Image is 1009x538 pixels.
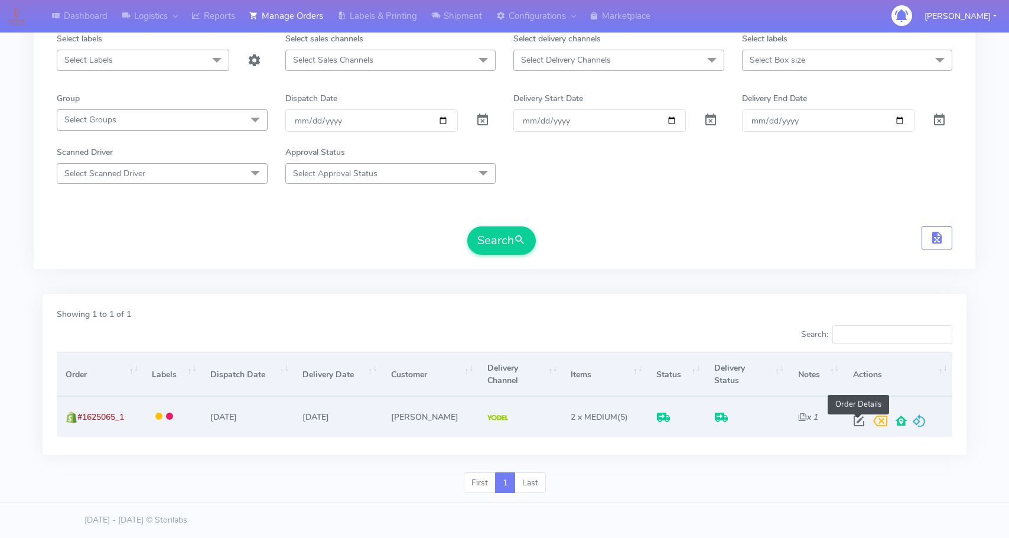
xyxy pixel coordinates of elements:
[57,146,113,158] label: Scanned Driver
[57,92,80,105] label: Group
[750,54,805,66] span: Select Box size
[66,411,77,423] img: shopify.png
[382,352,479,397] th: Customer: activate to sort column ascending
[201,352,294,397] th: Dispatch Date: activate to sort column ascending
[789,352,844,397] th: Notes: activate to sort column ascending
[201,397,294,436] td: [DATE]
[742,33,787,45] label: Select labels
[705,352,789,397] th: Delivery Status: activate to sort column ascending
[487,415,508,421] img: Yodel
[57,308,131,320] label: Showing 1 to 1 of 1
[832,325,952,344] input: Search:
[562,352,647,397] th: Items: activate to sort column ascending
[293,168,377,179] span: Select Approval Status
[479,352,562,397] th: Delivery Channel: activate to sort column ascending
[294,397,382,436] td: [DATE]
[64,168,145,179] span: Select Scanned Driver
[798,411,818,423] i: x 1
[285,33,363,45] label: Select sales channels
[844,352,952,397] th: Actions: activate to sort column ascending
[513,33,601,45] label: Select delivery channels
[495,472,515,494] a: 1
[647,352,705,397] th: Status: activate to sort column ascending
[57,33,102,45] label: Select labels
[801,325,952,344] label: Search:
[64,114,116,125] span: Select Groups
[521,54,611,66] span: Select Delivery Channels
[513,92,583,105] label: Delivery Start Date
[285,92,337,105] label: Dispatch Date
[571,411,617,423] span: 2 x MEDIUM
[77,411,124,423] span: #1625065_1
[64,54,113,66] span: Select Labels
[57,352,143,397] th: Order: activate to sort column ascending
[285,146,345,158] label: Approval Status
[143,352,201,397] th: Labels: activate to sort column ascending
[293,54,373,66] span: Select Sales Channels
[294,352,382,397] th: Delivery Date: activate to sort column ascending
[742,92,807,105] label: Delivery End Date
[467,226,536,255] button: Search
[382,397,479,436] td: [PERSON_NAME]
[916,4,1005,28] button: [PERSON_NAME]
[571,411,628,423] span: (5)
